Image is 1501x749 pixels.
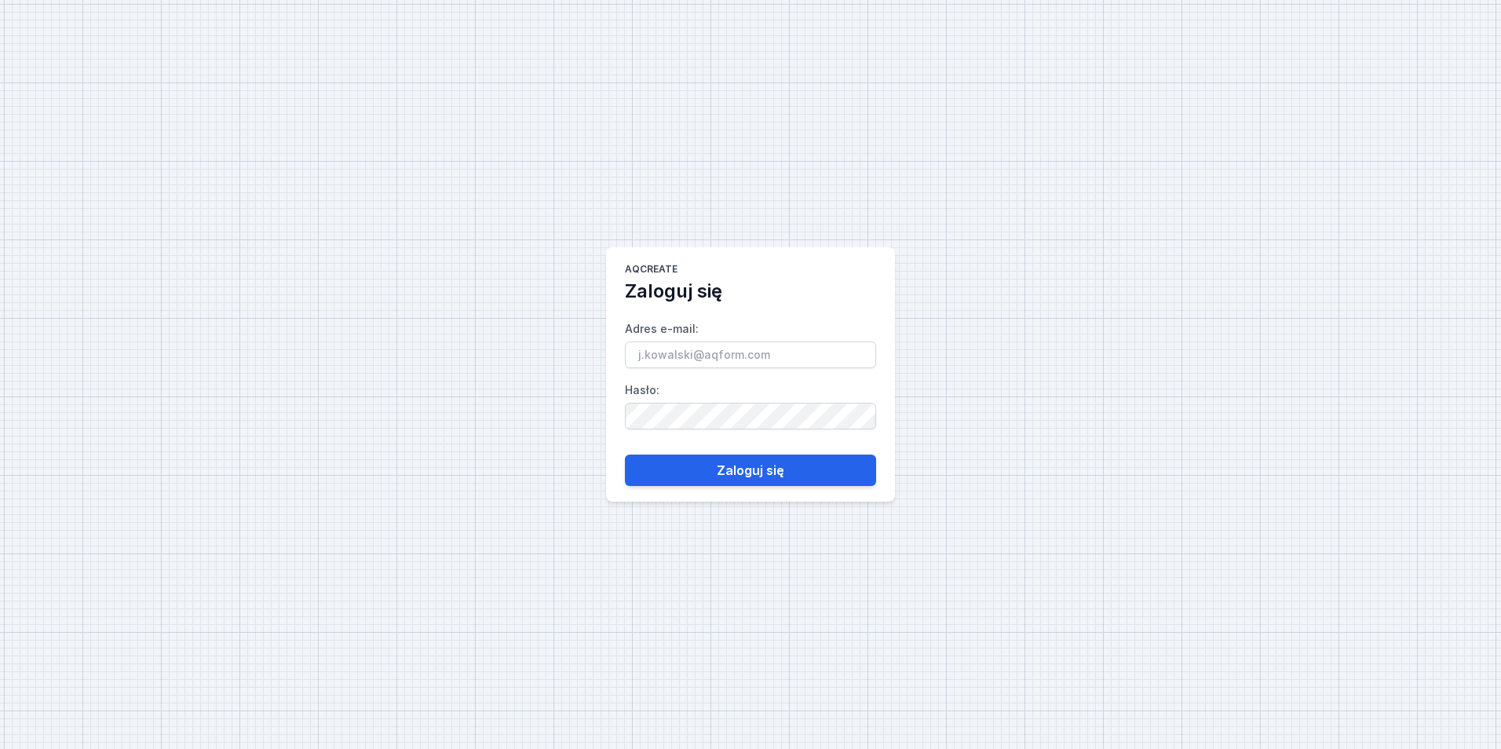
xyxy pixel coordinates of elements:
input: Hasło: [625,403,876,429]
label: Hasło : [625,378,876,429]
h1: AQcreate [625,263,677,279]
h2: Zaloguj się [625,279,722,304]
button: Zaloguj się [625,455,876,486]
label: Adres e-mail : [625,316,876,368]
input: Adres e-mail: [625,342,876,368]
